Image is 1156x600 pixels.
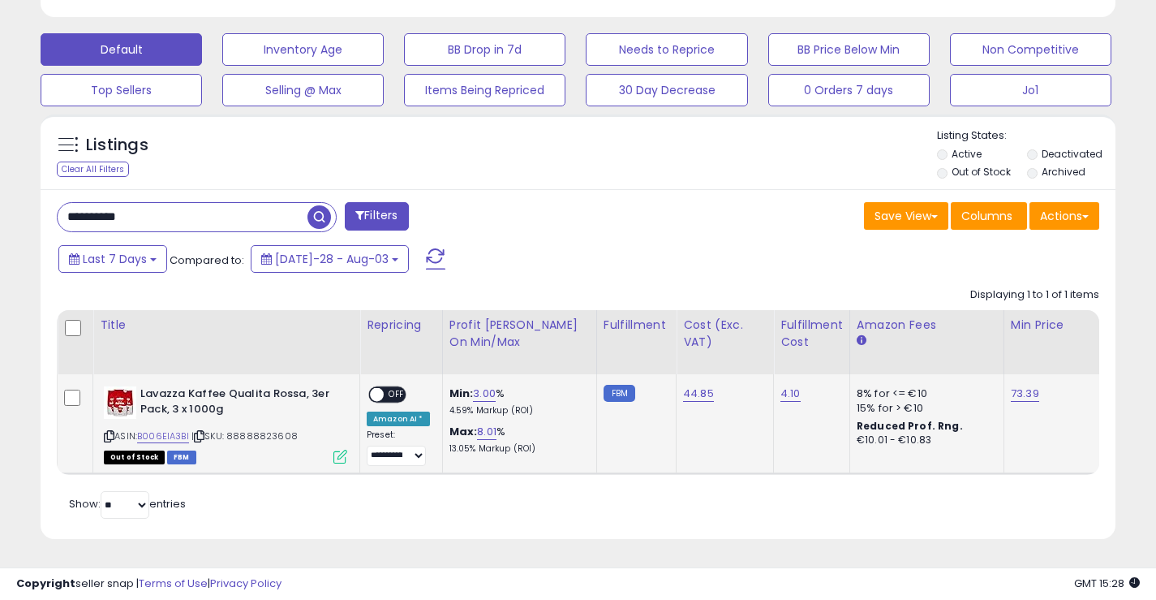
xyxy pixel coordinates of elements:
[961,208,1012,224] span: Columns
[449,317,590,351] div: Profit [PERSON_NAME] on Min/Max
[139,576,208,591] a: Terms of Use
[384,388,410,402] span: OFF
[780,386,801,402] a: 4.10
[167,451,196,464] span: FBM
[137,429,189,443] a: B006EIA3BI
[1029,202,1099,230] button: Actions
[222,74,384,106] button: Selling @ Max
[604,317,669,334] div: Fulfillment
[104,451,165,464] span: All listings that are currently out of stock and unavailable for purchase on Amazon
[367,429,430,466] div: Preset:
[449,386,474,401] b: Min:
[952,147,982,161] label: Active
[1042,165,1085,179] label: Archived
[41,74,202,106] button: Top Sellers
[449,424,478,439] b: Max:
[473,386,496,402] a: 3.00
[951,202,1027,230] button: Columns
[586,33,747,66] button: Needs to Reprice
[937,128,1115,144] p: Listing States:
[857,434,991,447] div: €10.01 - €10.83
[345,202,408,231] button: Filters
[404,33,565,66] button: BB Drop in 7d
[768,74,930,106] button: 0 Orders 7 days
[970,287,1099,303] div: Displaying 1 to 1 of 1 items
[449,405,584,417] p: 4.59% Markup (ROI)
[449,443,584,455] p: 13.05% Markup (ROI)
[275,251,389,267] span: [DATE]-28 - Aug-03
[857,419,963,433] b: Reduced Prof. Rng.
[683,317,767,351] div: Cost (Exc. VAT)
[41,33,202,66] button: Default
[449,386,584,417] div: %
[1011,317,1094,334] div: Min Price
[950,74,1111,106] button: Jo1
[857,386,991,401] div: 8% for <= €10
[768,33,930,66] button: BB Price Below Min
[857,317,997,334] div: Amazon Fees
[16,576,281,592] div: seller snap | |
[83,251,147,267] span: Last 7 Days
[857,401,991,416] div: 15% for > €10
[404,74,565,106] button: Items Being Repriced
[683,386,714,402] a: 44.85
[104,386,347,462] div: ASIN:
[222,33,384,66] button: Inventory Age
[58,245,167,273] button: Last 7 Days
[586,74,747,106] button: 30 Day Decrease
[104,386,136,419] img: 41ypp95-j4L._SL40_.jpg
[1011,386,1039,402] a: 73.39
[210,576,281,591] a: Privacy Policy
[251,245,409,273] button: [DATE]-28 - Aug-03
[170,253,244,268] span: Compared to:
[950,33,1111,66] button: Non Competitive
[100,317,353,334] div: Title
[604,385,635,402] small: FBM
[69,496,186,512] span: Show: entries
[449,425,584,455] div: %
[864,202,948,230] button: Save View
[780,317,843,351] div: Fulfillment Cost
[367,412,430,426] div: Amazon AI *
[191,429,298,442] span: | SKU: 88888823608
[477,424,496,440] a: 8.01
[16,576,75,591] strong: Copyright
[857,334,866,348] small: Amazon Fees.
[1042,147,1102,161] label: Deactivated
[57,162,129,177] div: Clear All Filters
[1074,576,1140,591] span: 2025-08-11 15:28 GMT
[367,317,436,334] div: Repricing
[140,386,337,421] b: Lavazza Kaffee Qualita Rossa, 3er Pack, 3 x 1000g
[952,165,1011,179] label: Out of Stock
[86,134,148,157] h5: Listings
[442,310,596,374] th: The percentage added to the cost of goods (COGS) that forms the calculator for Min & Max prices.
